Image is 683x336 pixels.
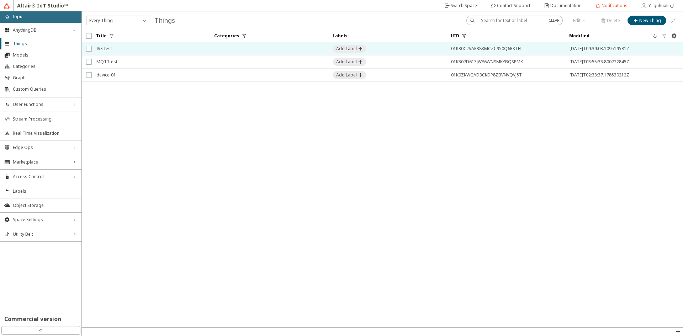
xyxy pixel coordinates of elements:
[13,75,77,81] span: Graph
[13,217,69,223] span: Space Settings
[13,159,69,165] span: Marketplace
[13,203,77,208] span: Object Storage
[13,64,77,69] span: Categories
[13,116,77,122] span: Stream Processing
[13,102,69,107] span: User Functions
[13,52,77,58] span: Models
[13,174,69,180] span: Access Control
[13,231,69,237] span: Utility Belt
[13,14,22,20] p: topu
[13,145,69,150] span: Edge Ops
[13,27,69,33] span: AnythingDB
[13,188,77,194] span: Labels
[13,41,77,47] span: Things
[13,86,77,92] span: Custom Queries
[13,130,77,136] span: Real Time Visualization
